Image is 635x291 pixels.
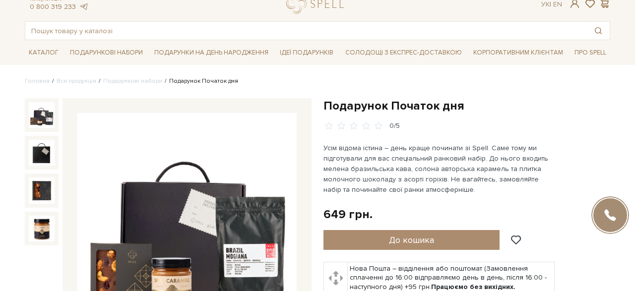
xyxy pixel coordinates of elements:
span: Ідеї подарунків [276,45,337,60]
span: Подарункові набори [66,45,147,60]
a: 0 800 319 233 [30,2,76,11]
a: telegram [78,2,88,11]
b: Працюємо без вихідних. [431,283,515,291]
li: Подарунок Початок дня [162,77,238,86]
div: 0/5 [389,121,400,131]
input: Пошук товару у каталозі [25,22,587,40]
span: Каталог [25,45,63,60]
img: Подарунок Початок дня [29,216,55,241]
a: Головна [25,77,50,85]
a: Подарункові набори [103,77,162,85]
span: До кошика [389,234,434,245]
a: Вся продукція [57,77,96,85]
img: Подарунок Початок дня [29,102,55,128]
a: Солодощі з експрес-доставкою [341,44,466,61]
img: Подарунок Початок дня [29,140,55,166]
div: 649 грн. [323,207,373,222]
h1: Подарунок Початок дня [323,98,610,114]
a: Корпоративним клієнтам [469,44,567,61]
button: До кошика [323,230,500,250]
p: Усім відома істина – день краще починати зі Spell. Саме тому ми підготували для вас спеціальний р... [323,143,556,195]
span: Про Spell [571,45,610,60]
img: Подарунок Початок дня [29,177,55,203]
span: Подарунки на День народження [150,45,272,60]
button: Пошук товару у каталозі [587,22,610,40]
